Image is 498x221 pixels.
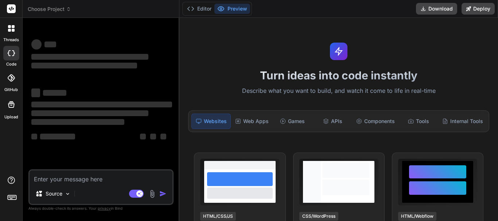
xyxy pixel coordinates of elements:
button: Editor [184,4,214,14]
label: GitHub [4,87,18,93]
img: Pick Models [65,191,71,197]
div: Web Apps [232,114,272,129]
span: ‌ [31,134,37,139]
span: privacy [98,206,111,210]
div: Internal Tools [439,114,486,129]
span: ‌ [31,110,148,116]
span: ‌ [160,134,166,139]
div: Websites [191,114,231,129]
div: APIs [313,114,352,129]
p: Always double-check its answers. Your in Bind [28,205,174,212]
span: ‌ [43,90,66,96]
span: ‌ [31,54,148,60]
span: Choose Project [28,5,71,13]
span: ‌ [31,39,42,50]
span: ‌ [44,42,56,47]
span: ‌ [140,134,146,139]
span: ‌ [31,102,172,107]
label: Upload [4,114,18,120]
label: code [6,61,16,67]
span: ‌ [40,134,75,139]
p: Source [46,190,62,197]
button: Preview [214,4,250,14]
button: Download [416,3,457,15]
div: Tools [399,114,438,129]
img: icon [159,190,167,197]
div: HTML/CSS/JS [200,212,236,221]
div: HTML/Webflow [398,212,436,221]
span: ‌ [31,119,124,125]
div: Components [353,114,398,129]
span: ‌ [150,134,156,139]
label: threads [3,37,19,43]
p: Describe what you want to build, and watch it come to life in real-time [184,86,494,96]
div: Games [273,114,312,129]
h1: Turn ideas into code instantly [184,69,494,82]
div: CSS/WordPress [299,212,338,221]
span: ‌ [31,63,137,68]
span: ‌ [31,88,40,97]
button: Deploy [462,3,495,15]
img: attachment [148,190,156,198]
